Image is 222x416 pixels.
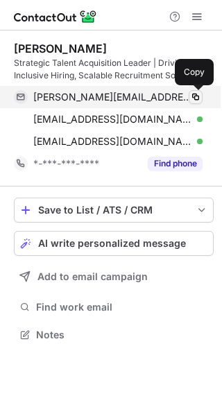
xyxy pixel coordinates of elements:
[33,113,192,125] span: [EMAIL_ADDRESS][DOMAIN_NAME]
[38,238,186,249] span: AI write personalized message
[14,8,97,25] img: ContactOut v5.3.10
[36,301,208,313] span: Find work email
[33,91,192,103] span: [PERSON_NAME][EMAIL_ADDRESS][DOMAIN_NAME]
[14,57,214,82] div: Strategic Talent Acquisition Leader | Driving Inclusive Hiring, Scalable Recruitment Solutions & ...
[14,231,214,256] button: AI write personalized message
[148,157,203,171] button: Reveal Button
[14,325,214,345] button: Notes
[37,271,148,282] span: Add to email campaign
[14,198,214,223] button: save-profile-one-click
[36,329,208,341] span: Notes
[33,135,192,148] span: [EMAIL_ADDRESS][DOMAIN_NAME]
[38,205,189,216] div: Save to List / ATS / CRM
[14,264,214,289] button: Add to email campaign
[14,42,107,55] div: [PERSON_NAME]
[14,297,214,317] button: Find work email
